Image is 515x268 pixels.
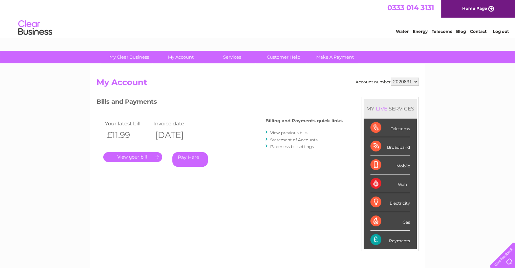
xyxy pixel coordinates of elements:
a: Customer Help [256,51,312,63]
a: Services [204,51,260,63]
a: Energy [413,29,428,34]
a: Telecoms [432,29,452,34]
a: Make A Payment [307,51,363,63]
h2: My Account [96,78,419,90]
div: Mobile [370,156,410,174]
div: Electricity [370,193,410,212]
img: logo.png [18,18,52,38]
a: Paperless bill settings [270,144,314,149]
a: . [103,152,162,162]
h4: Billing and Payments quick links [265,118,343,123]
th: [DATE] [152,128,200,142]
div: Telecoms [370,119,410,137]
a: Blog [456,29,466,34]
div: Water [370,174,410,193]
div: MY SERVICES [364,99,417,118]
a: Pay Here [172,152,208,167]
a: Log out [493,29,509,34]
div: LIVE [374,105,389,112]
td: Invoice date [152,119,200,128]
a: My Clear Business [101,51,157,63]
div: Payments [370,231,410,249]
h3: Bills and Payments [96,97,343,109]
div: Gas [370,212,410,231]
a: View previous bills [270,130,307,135]
a: Statement of Accounts [270,137,318,142]
a: 0333 014 3131 [387,3,434,12]
a: My Account [153,51,209,63]
div: Account number [356,78,419,86]
a: Water [396,29,409,34]
div: Broadband [370,137,410,156]
th: £11.99 [103,128,152,142]
a: Contact [470,29,487,34]
td: Your latest bill [103,119,152,128]
div: Clear Business is a trading name of Verastar Limited (registered in [GEOGRAPHIC_DATA] No. 3667643... [98,4,418,33]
